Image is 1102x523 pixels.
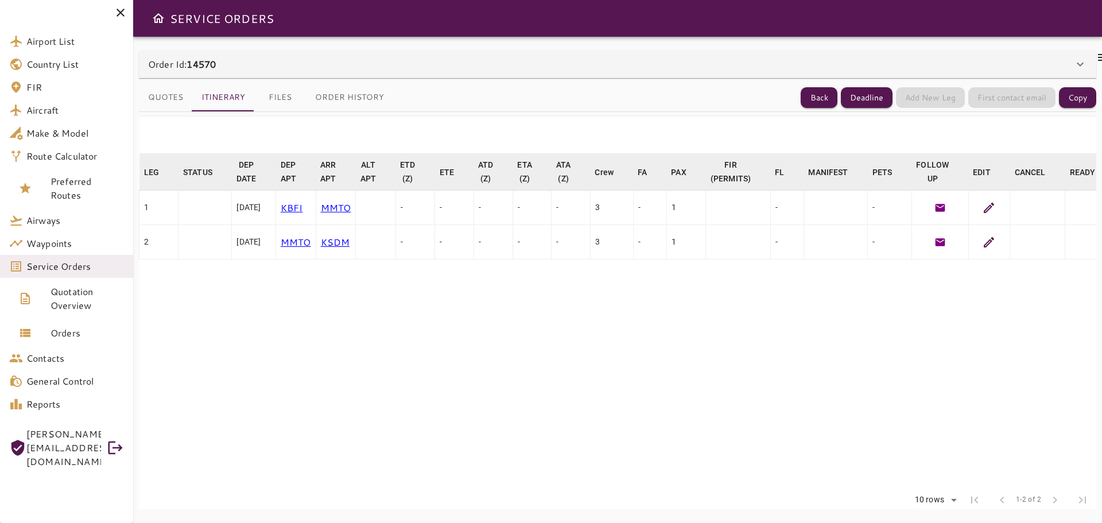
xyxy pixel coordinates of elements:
b: 14570 [187,57,216,71]
td: 2 [139,225,179,259]
div: - [479,202,508,213]
div: PETS [872,165,893,179]
span: General Control [26,374,124,388]
div: - [775,202,799,213]
span: FA [638,165,662,179]
span: Aircraft [26,103,124,117]
div: - [401,202,430,213]
div: ATD (Z) [478,158,493,185]
p: KSDM [321,235,351,249]
span: ETD (Z) [400,158,430,185]
span: Last Page [1069,486,1096,514]
div: Order Id:14570 [139,51,1096,78]
button: Quotes [139,84,192,111]
button: Back [801,87,837,109]
span: FIR [26,80,124,94]
div: ARR APT [320,158,336,185]
div: ETE [440,165,454,179]
div: MANIFEST [808,165,848,179]
span: MANIFEST [808,165,863,179]
div: [DATE] [236,202,271,213]
span: Service Orders [26,259,124,273]
span: PETS [872,165,907,179]
button: Generate Follow Up Email Template [932,234,949,251]
button: Open drawer [147,7,170,30]
div: FL [775,165,784,179]
button: Itinerary [192,84,254,111]
button: Deadline [841,87,893,109]
h6: SERVICE ORDERS [170,9,274,28]
div: - [638,202,662,213]
div: CANCEL [1015,165,1046,179]
div: 3 [595,202,628,213]
span: STATUS [183,165,227,179]
span: Reports [26,397,124,411]
span: DEP APT [280,158,311,185]
div: LEG [144,165,159,179]
span: Airways [26,214,124,227]
div: 3 [595,236,628,247]
span: Next Page [1041,486,1069,514]
div: FOLLOW UP [916,158,949,185]
div: DEP DATE [236,158,257,185]
button: Files [254,84,306,111]
div: - [401,236,430,247]
p: Order Id: [148,57,216,71]
span: ALT APT [360,158,391,185]
div: ALT APT [360,158,376,185]
div: DEP APT [280,158,296,185]
button: Generate Follow Up Email Template [932,199,949,216]
span: ETA (Z) [517,158,546,185]
div: [DATE] [236,236,271,247]
div: STATUS [183,165,212,179]
div: - [556,202,585,213]
span: FIR (PERMITS) [711,158,766,185]
td: 1 [139,191,179,225]
span: Quotation Overview [51,285,124,312]
div: - [872,236,907,247]
div: 1 [672,202,701,213]
div: 10 rows [912,495,947,505]
span: ETE [440,165,469,179]
span: Airport List [26,34,124,48]
div: ETA (Z) [517,158,531,185]
span: First Page [961,486,988,514]
button: Order History [306,84,393,111]
span: ARR APT [320,158,351,185]
div: - [775,236,799,247]
div: FIR (PERMITS) [711,158,751,185]
div: FA [638,165,647,179]
div: - [440,202,468,213]
div: - [556,236,585,247]
p: MMTO [281,235,311,249]
span: CANCEL [1015,165,1061,179]
div: 10 rows [907,491,961,509]
p: KBFI [281,201,311,215]
span: Crew [595,165,628,179]
span: FOLLOW UP [916,158,964,185]
div: ETD (Z) [400,158,415,185]
span: Contacts [26,351,124,365]
div: basic tabs example [139,84,393,111]
span: Previous Page [988,486,1016,514]
span: EDIT [973,165,1006,179]
span: Make & Model [26,126,124,140]
div: - [518,202,546,213]
div: READY [1070,165,1096,179]
div: - [440,236,468,247]
div: ATA (Z) [556,158,571,185]
span: Preferred Routes [51,175,124,202]
span: Route Calculator [26,149,124,163]
div: PAX [671,165,686,179]
span: ATD (Z) [478,158,508,185]
span: [PERSON_NAME][EMAIL_ADDRESS][DOMAIN_NAME] [26,427,101,468]
span: DEP DATE [236,158,271,185]
span: PAX [671,165,701,179]
div: - [479,236,508,247]
span: ATA (Z) [556,158,585,185]
span: Orders [51,326,124,340]
span: LEG [144,165,174,179]
span: Waypoints [26,237,124,250]
div: Crew [595,165,614,179]
span: Country List [26,57,124,71]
